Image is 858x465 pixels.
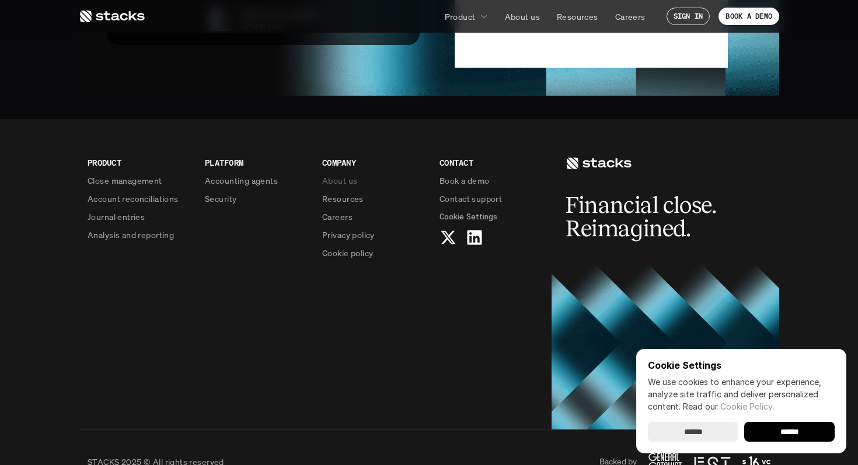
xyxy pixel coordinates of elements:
p: Account reconciliations [88,193,179,205]
p: Cookie Settings [648,361,835,370]
p: Careers [615,11,646,23]
a: BOOK A DEMO [719,8,779,25]
p: Security [205,193,236,205]
a: About us [498,6,547,27]
a: Privacy policy [322,229,425,241]
p: PRODUCT [88,156,191,169]
p: Cookie policy [322,247,373,259]
p: About us [322,174,357,187]
span: Cookie Settings [440,211,497,223]
p: Journal entries [88,211,145,223]
button: Cookie Trigger [440,211,497,223]
a: Journal entries [88,211,191,223]
a: Security [205,193,308,205]
a: Contact support [440,193,543,205]
a: Resources [322,193,425,205]
p: SIGN IN [674,12,703,20]
a: Cookie policy [322,247,425,259]
a: SIGN IN [667,8,710,25]
a: Cookie Policy [720,401,772,411]
p: Careers [322,211,353,223]
p: Accounting agents [205,174,278,187]
a: Careers [322,211,425,223]
a: Close management [88,174,191,187]
a: About us [322,174,425,187]
p: Analysis and reporting [88,229,174,241]
p: Product [445,11,476,23]
p: Book a demo [440,174,490,187]
a: Resources [550,6,605,27]
p: Resources [557,11,598,23]
a: Accounting agents [205,174,308,187]
p: COMPANY [322,156,425,169]
p: We use cookies to enhance your experience, analyze site traffic and deliver personalized content. [648,376,835,412]
a: Careers [608,6,653,27]
p: CONTACT [440,156,543,169]
p: BOOK A DEMO [726,12,772,20]
p: Resources [322,193,364,205]
p: Close management [88,174,162,187]
span: Read our . [683,401,774,411]
p: PLATFORM [205,156,308,169]
h2: Financial close. Reimagined. [566,194,741,240]
a: Book a demo [440,174,543,187]
p: Privacy policy [322,229,375,241]
a: Account reconciliations [88,193,191,205]
a: Privacy Policy [138,222,189,230]
p: Contact support [440,193,502,205]
a: Analysis and reporting [88,229,191,241]
p: About us [505,11,540,23]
